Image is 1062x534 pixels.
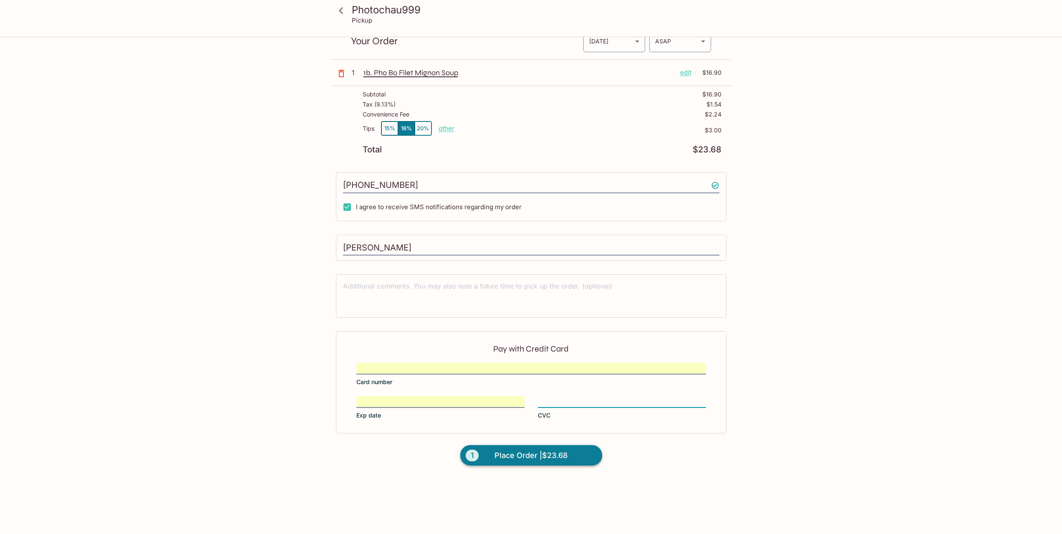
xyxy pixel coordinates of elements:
span: Place Order | $23.68 [494,449,568,462]
p: $3.00 [454,127,721,134]
span: Exp date [356,411,381,420]
p: 1b. Pho Bo Filet Mignon Soup [363,68,674,77]
p: Pickup [352,16,372,24]
button: other [439,124,454,132]
p: Subtotal [363,91,386,98]
p: Pay with Credit Card [356,345,706,353]
span: I agree to receive SMS notifications regarding my order [356,203,522,211]
p: $16.90 [702,91,721,98]
button: 20% [415,121,431,135]
p: Tax ( 9.13% ) [363,101,396,108]
p: 1 [352,68,360,77]
div: [DATE] [583,30,645,52]
p: Convenience Fee [363,111,409,118]
h3: Photochau999 [352,3,725,16]
p: Total [363,146,382,154]
div: ASAP [649,30,711,52]
p: $23.68 [693,146,721,154]
input: Enter first and last name [343,240,719,256]
p: edit [680,68,691,77]
iframe: Secure CVC input frame [538,397,706,406]
input: Enter phone number [343,177,719,193]
button: 15% [381,121,398,135]
span: CVC [538,411,550,420]
button: 1Place Order |$23.68 [460,445,602,466]
p: Your Order [351,37,583,45]
span: 1 [466,450,479,461]
p: Tips [363,125,374,132]
button: 18% [398,121,415,135]
span: Card number [356,378,392,386]
iframe: Secure card number input frame [356,364,706,373]
iframe: Secure expiration date input frame [356,397,525,406]
p: $2.24 [705,111,721,118]
p: $16.90 [696,68,721,77]
p: $1.54 [706,101,721,108]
